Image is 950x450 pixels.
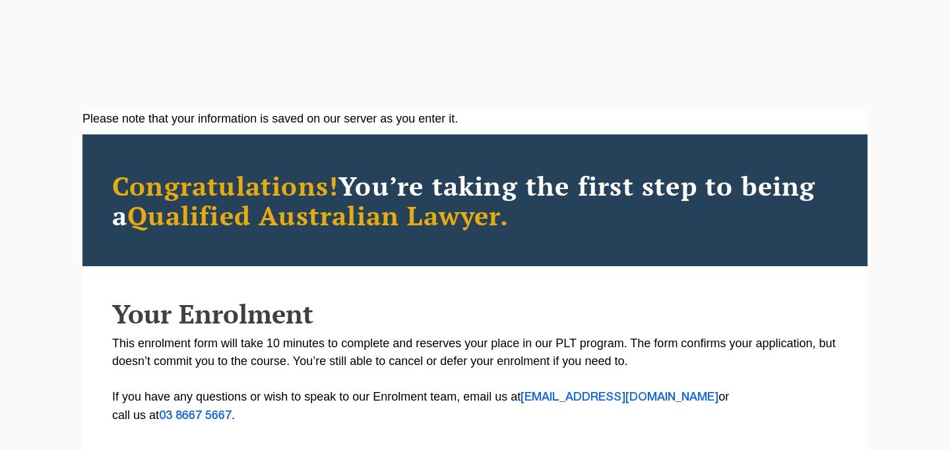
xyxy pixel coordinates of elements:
[112,335,838,425] p: This enrolment form will take 10 minutes to complete and reserves your place in our PLT program. ...
[112,171,838,230] h2: You’re taking the first step to being a
[521,392,718,403] a: [EMAIL_ADDRESS][DOMAIN_NAME]
[30,14,175,76] a: [PERSON_NAME] Centre for Law
[127,198,509,233] span: Qualified Australian Lawyer.
[159,410,232,421] a: 03 8667 5667
[112,299,838,328] h2: Your Enrolment
[82,110,868,128] div: Please note that your information is saved on our server as you enter it.
[112,168,338,203] span: Congratulations!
